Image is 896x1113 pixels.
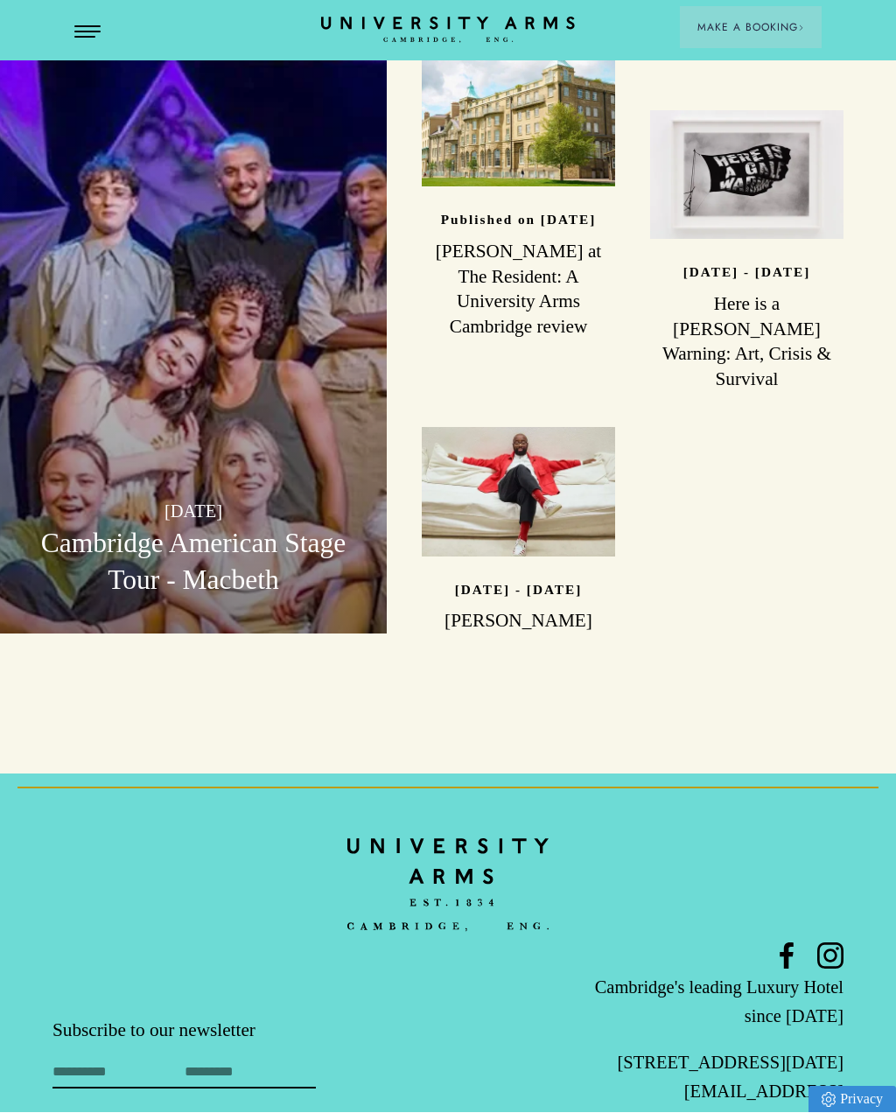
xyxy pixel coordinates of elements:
a: Home [321,17,575,45]
p: Cambridge's leading Luxury Hotel since [DATE] [580,974,843,1032]
button: Open Menu [74,26,101,40]
h3: [PERSON_NAME] [422,609,615,634]
p: [DATE] [35,498,352,527]
h3: Here is a [PERSON_NAME] Warning: Art, Crisis & Survival [650,292,843,394]
p: Subscribe to our newsletter [52,1018,316,1044]
button: Make a BookingArrow icon [680,7,822,49]
a: Privacy [808,1087,896,1113]
h3: Cambridge American Stage Tour - Macbeth [35,526,352,599]
img: bc90c398f2f6aa16c3ede0e16ee64a97.svg [347,827,549,944]
span: Make a Booking [697,20,804,36]
img: Privacy [822,1093,836,1108]
a: Facebook [773,943,800,969]
a: image-51d7ad2dcc56b75882f48dda021d7848436ae3fe-750x500-jpg [DATE] - [DATE] Here is a [PERSON_NAME... [650,111,843,394]
p: [DATE] - [DATE] [455,583,583,598]
a: Home [347,827,549,943]
p: [DATE] - [DATE] [683,265,811,280]
p: [STREET_ADDRESS][DATE] [580,1049,843,1078]
img: Arrow icon [798,25,804,31]
a: image-965cbf74f4edc1a4dafc1db8baedd5427c6ffa53-2500x1667-jpg Published on [DATE] [PERSON_NAME] at... [422,59,615,341]
h3: [PERSON_NAME] at The Resident: A University Arms Cambridge review [422,240,615,341]
a: image-63efcffb29ce67d5b9b5c31fb65ce327b57d730d-750x563-jpg [DATE] - [DATE] [PERSON_NAME] [422,428,615,634]
a: Instagram [817,943,843,969]
p: Published on [DATE] [441,213,597,227]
